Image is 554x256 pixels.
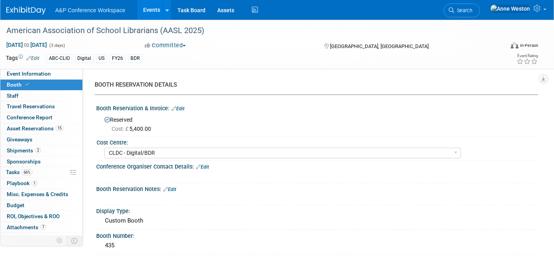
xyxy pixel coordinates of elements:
div: American Association of School Librarians (AASL 2025) [4,24,493,38]
span: 5,400.00 [112,126,154,132]
div: Cost Centre: [97,137,535,147]
span: Search [454,7,472,13]
a: Playbook1 [0,178,82,189]
div: BDR [128,54,142,63]
a: more [0,233,82,243]
span: Tasks [6,169,32,175]
span: 66% [22,169,32,175]
a: Conference Report [0,112,82,123]
a: Travel Reservations [0,101,82,112]
span: ROI, Objectives & ROO [7,213,60,219]
a: Sponsorships [0,156,82,167]
img: ExhibitDay [6,7,46,15]
a: Booth [0,80,82,90]
span: [DATE] [DATE] [6,41,47,48]
span: Attachments [7,224,46,230]
span: 7 [40,224,46,230]
td: Toggle Event Tabs [67,236,83,246]
span: Cost: £ [112,126,129,132]
a: Giveaways [0,134,82,145]
a: Attachments7 [0,222,82,233]
a: Edit [196,164,209,170]
i: Booth reservation complete [25,82,29,87]
a: Event Information [0,69,82,79]
span: A&P Conference Workspace [55,7,125,13]
div: In-Person [520,43,538,48]
span: Budget [7,202,24,208]
button: Committed [142,41,189,50]
div: BOOTH RESERVATION DETAILS [95,81,532,89]
span: Giveaways [7,136,32,143]
div: Event Rating [517,54,538,58]
span: [GEOGRAPHIC_DATA], [GEOGRAPHIC_DATA] [330,43,429,49]
a: Tasks66% [0,167,82,178]
span: 2 [35,147,41,153]
span: Playbook [7,180,37,186]
div: Reserved [102,114,532,133]
a: Misc. Expenses & Credits [0,189,82,200]
div: US [96,54,107,63]
div: 435 [102,239,532,252]
div: ABC-CLIO [47,54,72,63]
span: Staff [7,93,19,99]
span: Sponsorships [7,158,41,165]
div: Booth Number: [96,230,538,240]
span: Misc. Expenses & Credits [7,191,68,197]
span: Travel Reservations [7,103,55,109]
span: Event Information [7,70,51,77]
span: Shipments [7,147,41,154]
div: FY26 [110,54,125,63]
a: Asset Reservations15 [0,123,82,134]
a: Edit [26,56,39,61]
span: 1 [32,180,37,186]
span: Booth [7,82,31,88]
a: Search [444,4,480,17]
a: Edit [172,106,185,111]
div: Conference Organiser Contact Details: [96,161,538,171]
span: (3 days) [48,43,65,48]
a: Budget [0,200,82,211]
span: to [23,42,30,48]
div: Digital [75,54,93,63]
span: 15 [56,125,63,131]
span: Asset Reservations [7,125,63,132]
a: Staff [0,91,82,101]
div: Event Format [459,41,538,53]
img: Anne Weston [490,4,530,13]
img: Format-Inperson.png [511,42,519,48]
div: Display Type: [96,205,538,215]
td: Personalize Event Tab Strip [53,236,67,246]
td: Tags [6,54,39,63]
a: Shipments2 [0,145,82,156]
div: Booth Reservation & Invoice: [96,102,538,113]
span: Conference Report [7,114,52,121]
a: Edit [163,187,176,192]
div: Booth Reservation Notes: [96,183,538,193]
a: ROI, Objectives & ROO [0,211,82,222]
span: more [5,235,18,241]
div: Custom Booth [102,215,532,227]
